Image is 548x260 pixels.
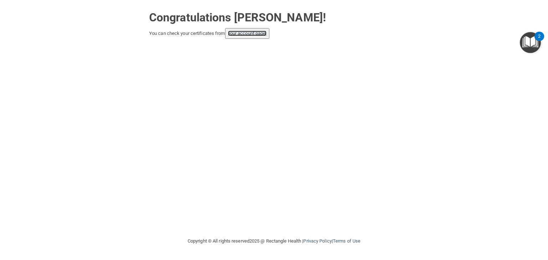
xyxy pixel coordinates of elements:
[228,31,267,36] a: your account page!
[144,230,404,253] div: Copyright © All rights reserved 2025 @ Rectangle Health | |
[149,28,399,39] div: You can check your certificates from
[520,32,541,53] button: Open Resource Center, 2 new notifications
[425,213,539,241] iframe: Drift Widget Chat Controller
[333,238,360,244] a: Terms of Use
[538,36,541,46] div: 2
[303,238,331,244] a: Privacy Policy
[225,28,270,39] button: your account page!
[149,11,326,24] strong: Congratulations [PERSON_NAME]!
